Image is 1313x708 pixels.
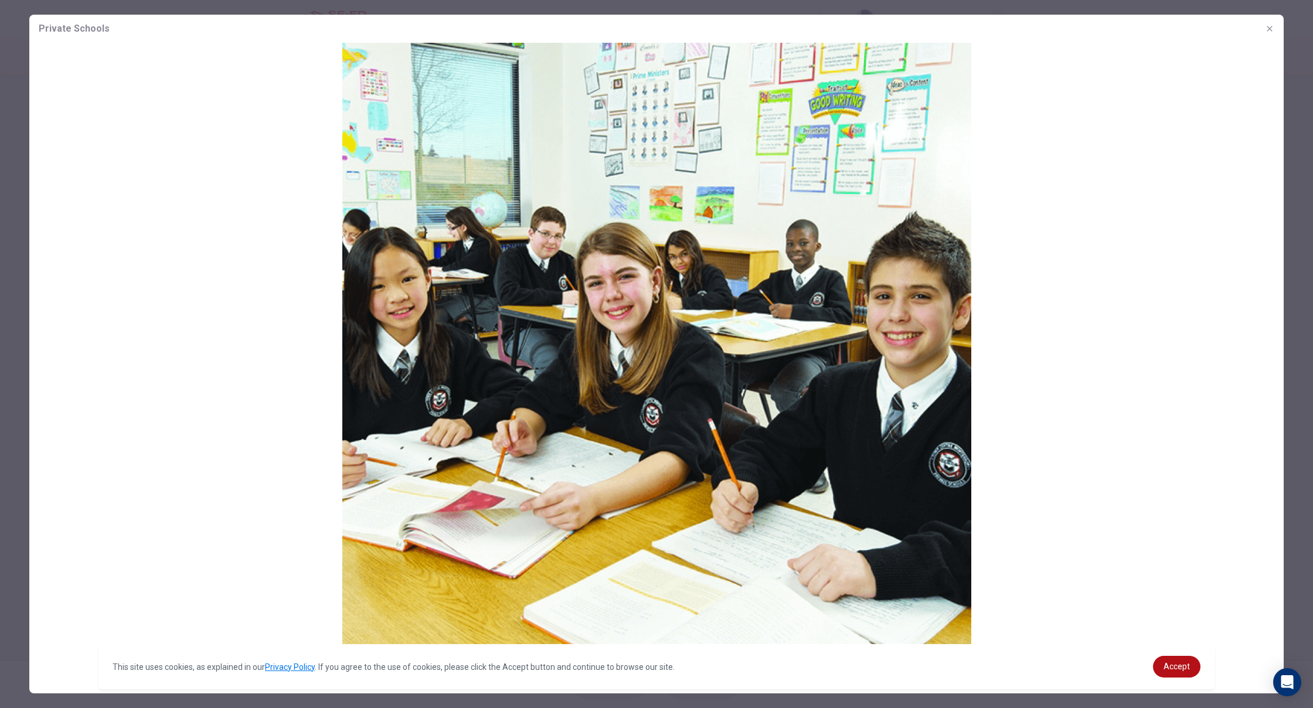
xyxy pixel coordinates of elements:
[29,43,1284,672] img: fallback image
[113,662,675,672] span: This site uses cookies, as explained in our . If you agree to the use of cookies, please click th...
[1273,668,1301,696] div: Open Intercom Messenger
[265,662,315,672] a: Privacy Policy
[39,22,110,36] span: Private Schools
[1153,656,1200,678] a: dismiss cookie message
[1164,662,1190,671] span: Accept
[98,644,1215,689] div: cookieconsent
